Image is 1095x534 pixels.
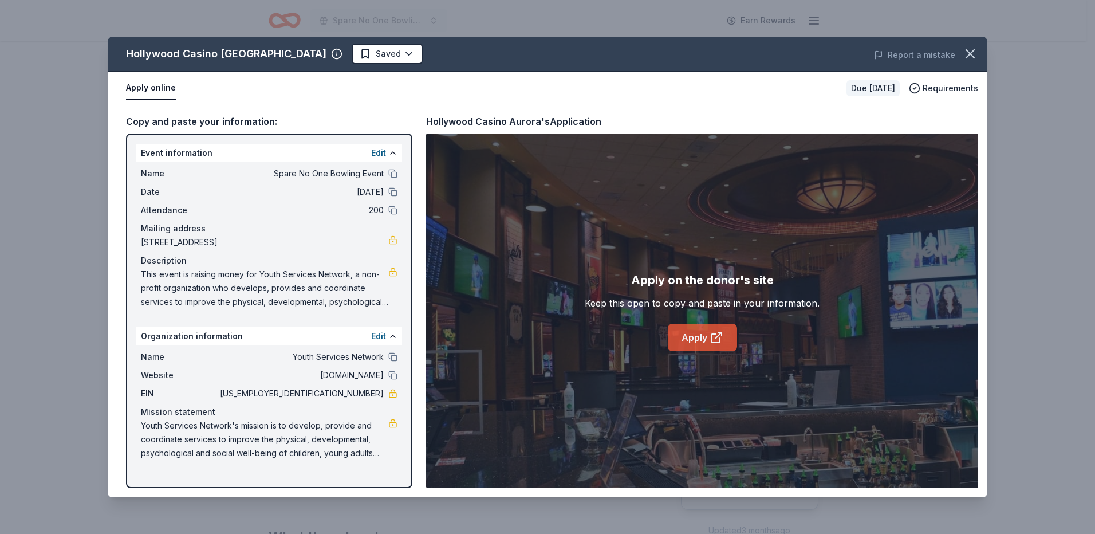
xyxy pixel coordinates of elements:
[141,268,388,309] span: This event is raising money for Youth Services Network, a non-profit organization who develops, p...
[371,146,386,160] button: Edit
[141,368,218,382] span: Website
[141,350,218,364] span: Name
[141,419,388,460] span: Youth Services Network's mission is to develop, provide and coordinate services to improve the ph...
[126,76,176,100] button: Apply online
[141,203,218,217] span: Attendance
[668,324,737,351] a: Apply
[218,167,384,180] span: Spare No One Bowling Event
[141,222,397,235] div: Mailing address
[218,185,384,199] span: [DATE]
[141,254,397,268] div: Description
[126,114,412,129] div: Copy and paste your information:
[874,48,955,62] button: Report a mistake
[141,235,388,249] span: [STREET_ADDRESS]
[141,167,218,180] span: Name
[141,405,397,419] div: Mission statement
[631,271,774,289] div: Apply on the donor's site
[218,203,384,217] span: 200
[846,80,900,96] div: Due [DATE]
[126,45,326,63] div: Hollywood Casino [GEOGRAPHIC_DATA]
[352,44,423,64] button: Saved
[218,387,384,400] span: [US_EMPLOYER_IDENTIFICATION_NUMBER]
[371,329,386,343] button: Edit
[923,81,978,95] span: Requirements
[909,81,978,95] button: Requirements
[218,350,384,364] span: Youth Services Network
[141,185,218,199] span: Date
[136,327,402,345] div: Organization information
[426,114,601,129] div: Hollywood Casino Aurora's Application
[141,387,218,400] span: EIN
[136,144,402,162] div: Event information
[376,47,401,61] span: Saved
[585,296,820,310] div: Keep this open to copy and paste in your information.
[218,368,384,382] span: [DOMAIN_NAME]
